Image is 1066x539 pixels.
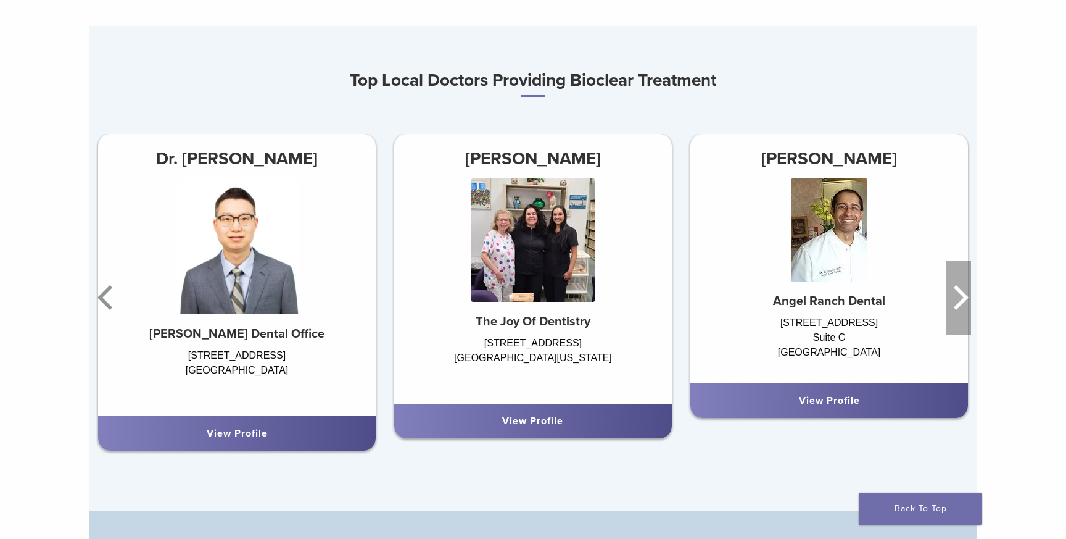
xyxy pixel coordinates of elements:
[207,427,268,440] a: View Profile
[98,144,376,173] h3: Dr. [PERSON_NAME]
[471,178,595,302] img: Dr. Joy Helou
[394,336,672,391] div: [STREET_ADDRESS] [GEOGRAPHIC_DATA][US_STATE]
[98,348,376,404] div: [STREET_ADDRESS] [GEOGRAPHIC_DATA]
[95,261,120,335] button: Previous
[175,178,299,314] img: Dr. Henry Chung
[690,144,968,173] h3: [PERSON_NAME]
[946,261,971,335] button: Next
[773,294,885,309] strong: Angel Ranch Dental
[791,178,867,282] img: Dr. Rajeev Prasher
[394,144,672,173] h3: [PERSON_NAME]
[799,395,860,407] a: View Profile
[476,314,590,329] strong: The Joy Of Dentistry
[859,493,982,525] a: Back To Top
[149,327,324,341] strong: [PERSON_NAME] Dental Office
[89,65,977,97] h3: Top Local Doctors Providing Bioclear Treatment
[690,315,968,371] div: [STREET_ADDRESS] Suite C [GEOGRAPHIC_DATA]
[502,415,563,427] a: View Profile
